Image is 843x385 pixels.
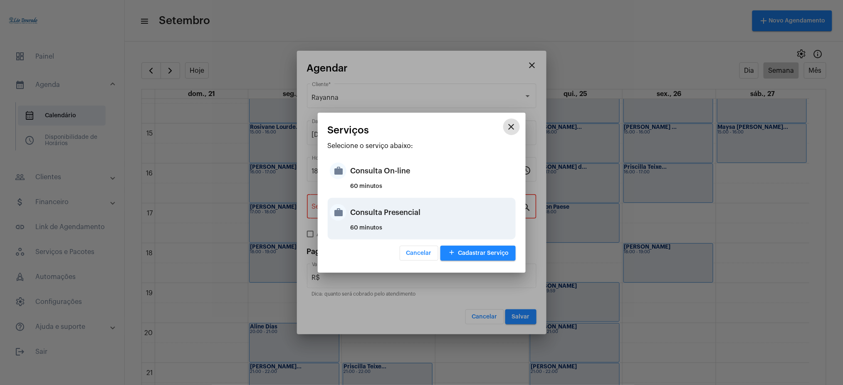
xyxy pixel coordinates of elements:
[351,200,514,225] div: Consulta Presencial
[328,125,369,136] span: Serviços
[351,183,514,196] div: 60 minutos
[447,247,457,259] mat-icon: add
[351,225,514,237] div: 60 minutos
[330,163,346,179] mat-icon: work
[406,250,432,256] span: Cancelar
[507,122,517,132] mat-icon: close
[400,246,438,261] button: Cancelar
[447,250,509,256] span: Cadastrar Serviço
[440,246,516,261] button: Cadastrar Serviço
[351,158,514,183] div: Consulta On-line
[330,204,346,221] mat-icon: work
[328,142,516,150] p: Selecione o serviço abaixo:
